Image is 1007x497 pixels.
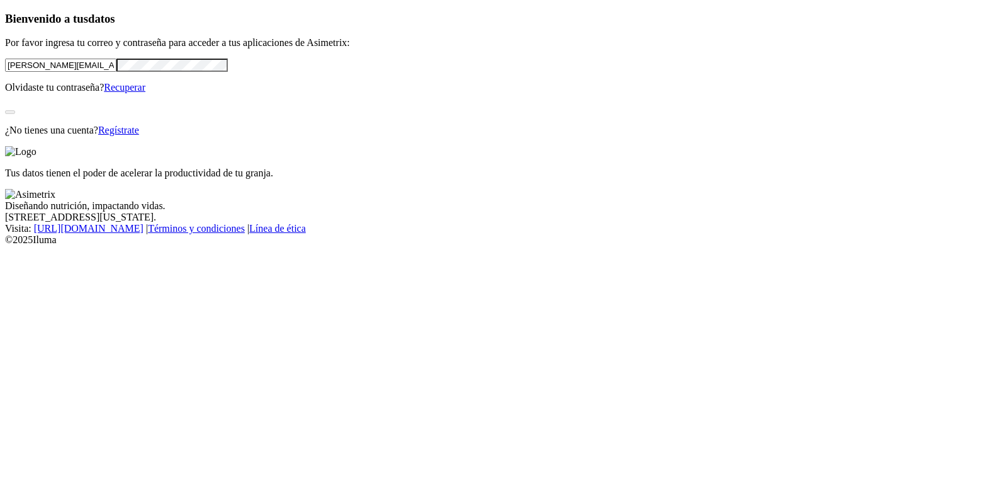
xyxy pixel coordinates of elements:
span: datos [88,12,115,25]
img: Asimetrix [5,189,55,200]
div: Visita : | | [5,223,1002,234]
div: © 2025 Iluma [5,234,1002,246]
div: Diseñando nutrición, impactando vidas. [5,200,1002,212]
a: Recuperar [104,82,145,93]
p: Tus datos tienen el poder de acelerar la productividad de tu granja. [5,168,1002,179]
h3: Bienvenido a tus [5,12,1002,26]
a: Regístrate [98,125,139,135]
p: ¿No tienes una cuenta? [5,125,1002,136]
a: Línea de ética [249,223,306,234]
a: [URL][DOMAIN_NAME] [34,223,143,234]
div: [STREET_ADDRESS][US_STATE]. [5,212,1002,223]
p: Olvidaste tu contraseña? [5,82,1002,93]
img: Logo [5,146,37,157]
p: Por favor ingresa tu correo y contraseña para acceder a tus aplicaciones de Asimetrix: [5,37,1002,49]
input: Tu correo [5,59,116,72]
a: Términos y condiciones [148,223,245,234]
